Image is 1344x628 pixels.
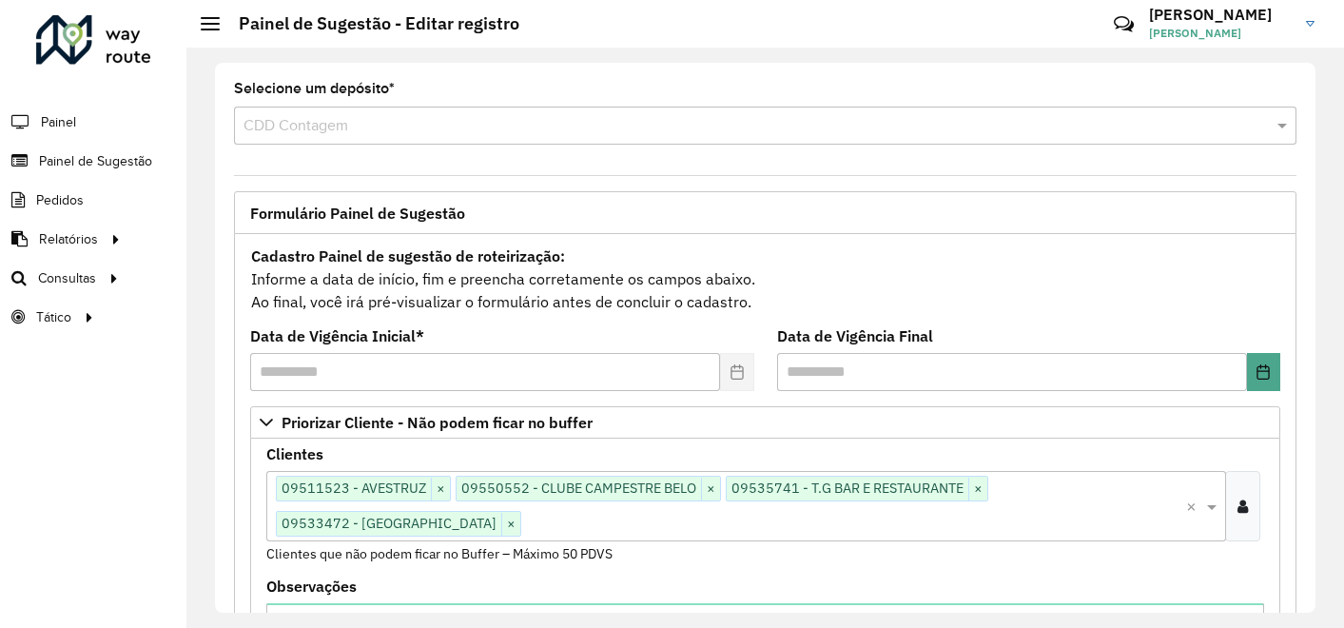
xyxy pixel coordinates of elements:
[41,112,76,132] span: Painel
[1103,4,1144,45] a: Contato Rápido
[701,478,720,500] span: ×
[39,151,152,171] span: Painel de Sugestão
[277,477,431,500] span: 09511523 - AVESTRUZ
[36,307,71,327] span: Tático
[968,478,987,500] span: ×
[1149,6,1292,24] h3: [PERSON_NAME]
[1247,353,1280,391] button: Escolha a data
[251,246,565,265] strong: Cadastro Painel de sugestão de roteirização:
[234,80,389,96] font: Selecione um depósito
[277,512,501,535] span: 09533472 - [GEOGRAPHIC_DATA]
[266,545,613,562] small: Clientes que não podem ficar no Buffer – Máximo 50 PDVS
[251,246,755,311] font: Informe a data de início, fim e preencha corretamente os campos abaixo. Ao final, você irá pré-vi...
[250,206,465,221] span: Formulário Painel de Sugestão
[457,477,701,500] span: 09550552 - CLUBE CAMPESTRE BELO
[266,444,323,463] font: Clientes
[250,406,1280,439] a: Priorizar Cliente - Não podem ficar no buffer
[220,13,519,34] h2: Painel de Sugestão - Editar registro
[36,190,84,210] span: Pedidos
[38,268,96,288] span: Consultas
[1149,25,1292,42] span: [PERSON_NAME]
[431,478,450,500] span: ×
[501,513,520,536] span: ×
[250,326,416,345] font: Data de Vigência Inicial
[282,415,593,430] span: Priorizar Cliente - Não podem ficar no buffer
[266,577,357,596] font: Observações
[727,477,968,500] span: 09535741 - T.G BAR E RESTAURANTE
[1186,495,1202,518] span: Clear all
[39,229,98,249] span: Relatórios
[777,326,933,345] font: Data de Vigência Final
